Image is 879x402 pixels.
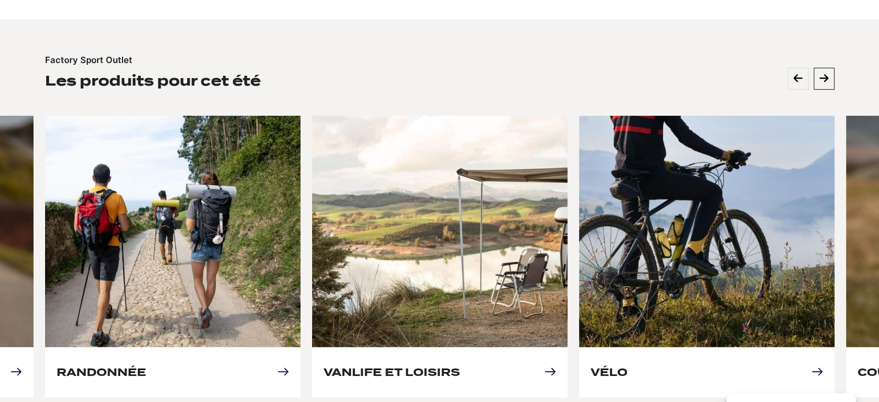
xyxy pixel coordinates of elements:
[312,116,568,397] article: 3 of 4
[579,116,835,397] article: 4 of 4
[45,72,261,90] h2: Les produits pour cet été
[57,366,146,378] a: Randonnée
[591,366,628,378] a: Vélo
[45,116,301,397] article: 2 of 4
[45,54,132,67] p: Factory Sport Outlet
[324,366,460,378] a: Vanlife et loisirs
